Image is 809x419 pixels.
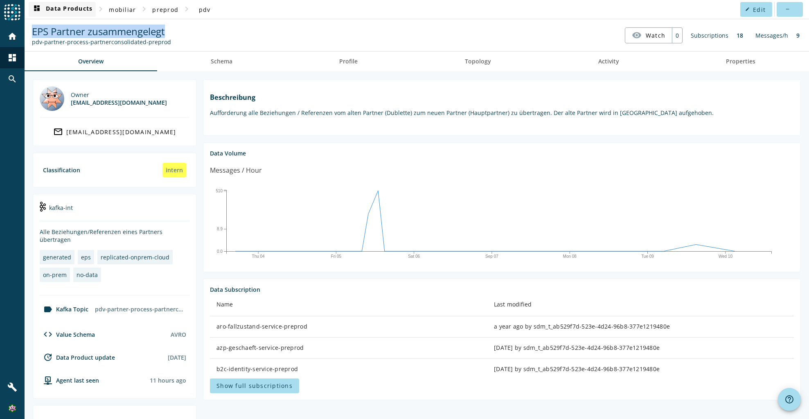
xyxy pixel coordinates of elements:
text: Sat 06 [408,254,420,259]
div: Classification [43,166,80,174]
div: [EMAIL_ADDRESS][DOMAIN_NAME] [71,99,167,106]
span: mobiliar [109,6,136,14]
mat-icon: search [7,74,17,84]
text: 0.0 [217,249,223,253]
mat-icon: chevron_right [96,4,106,14]
div: eps [81,253,91,261]
p: Aufforderung alle Beziehungen / Referenzen vom alten Partner (Dublette) zum neuen Partner (Hauptp... [210,109,794,117]
span: Profile [339,59,358,64]
text: 510 [216,188,223,193]
text: Mon 08 [563,254,577,259]
button: Edit [740,2,772,17]
div: intern [162,163,186,177]
a: [EMAIL_ADDRESS][DOMAIN_NAME] [40,124,189,139]
text: 8.9 [217,227,223,231]
text: Tue 09 [641,254,654,259]
div: Kafka Topic: pdv-partner-process-partnerconsolidated-preprod [32,38,171,46]
span: preprod [152,6,178,14]
div: Subscriptions [687,27,732,43]
span: Watch [646,28,665,43]
h1: Beschreibung [210,93,794,102]
span: EPS Partner zusammengelegt [32,25,165,38]
div: Messages / Hour [210,165,262,176]
img: 3487413f3e4f654dbcb0139c4dc6a4cd [8,404,16,412]
button: Data Products [29,2,96,17]
span: Activity [598,59,619,64]
mat-icon: visibility [632,30,642,40]
div: agent-env-preprod [40,375,99,385]
div: pdv-partner-process-partnerconsolidated-preprod [92,302,189,316]
mat-icon: dashboard [32,5,42,14]
div: no-data [77,271,98,279]
div: [EMAIL_ADDRESS][DOMAIN_NAME] [66,128,176,136]
button: Show full subscriptions [210,378,299,393]
div: generated [43,253,71,261]
div: Agents typically reports every 15min to 1h [150,376,186,384]
div: kafka-int [40,201,189,221]
img: kafka-int [40,202,46,212]
div: 0 [672,28,682,43]
mat-icon: label [43,304,53,314]
div: 18 [732,27,747,43]
button: Watch [625,28,672,43]
td: a year ago by sdm_t_ab529f7d-523e-4d24-96b8-377e1219480e [487,316,794,338]
span: Topology [465,59,491,64]
span: Overview [78,59,104,64]
div: AVRO [171,331,186,338]
span: Data Products [32,5,92,14]
div: Data Volume [210,149,794,157]
img: mbx_301094@mobi.ch [40,86,64,111]
div: replicated-onprem-cloud [101,253,169,261]
div: b2c-identity-service-preprod [216,365,481,373]
img: spoud-logo.svg [4,4,20,20]
text: Wed 10 [719,254,733,259]
span: pdv [199,6,211,14]
td: [DATE] by sdm_t_ab529f7d-523e-4d24-96b8-377e1219480e [487,338,794,359]
mat-icon: build [7,382,17,392]
button: pdv [192,2,218,17]
div: Value Schema [40,329,95,339]
div: Data Product update [40,352,115,362]
mat-icon: more_horiz [785,7,789,11]
text: Fri 05 [331,254,342,259]
div: Messages/h [751,27,792,43]
mat-icon: dashboard [7,53,17,63]
mat-icon: edit [745,7,750,11]
th: Last modified [487,293,794,316]
span: Show full subscriptions [216,382,293,390]
div: Alle Beziehungen/Referenzen eines Partners übertragen [40,228,189,243]
td: [DATE] by sdm_t_ab529f7d-523e-4d24-96b8-377e1219480e [487,359,794,380]
mat-icon: help_outline [784,394,794,404]
mat-icon: chevron_right [182,4,192,14]
div: aro-fallzustand-service-preprod [216,322,481,331]
button: mobiliar [106,2,139,17]
mat-icon: code [43,329,53,339]
mat-icon: mail_outline [53,127,63,137]
span: Schema [211,59,232,64]
mat-icon: chevron_right [139,4,149,14]
span: Properties [726,59,755,64]
mat-icon: home [7,32,17,41]
text: Sep 07 [485,254,498,259]
div: Data Subscription [210,286,794,293]
div: 9 [792,27,804,43]
div: Owner [71,91,167,99]
div: Kafka Topic [40,304,88,314]
div: [DATE] [168,354,186,361]
button: preprod [149,2,182,17]
div: azp-geschaeft-service-preprod [216,344,481,352]
text: Thu 04 [252,254,265,259]
mat-icon: update [43,352,53,362]
span: Edit [753,6,766,14]
div: on-prem [43,271,67,279]
th: Name [210,293,487,316]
